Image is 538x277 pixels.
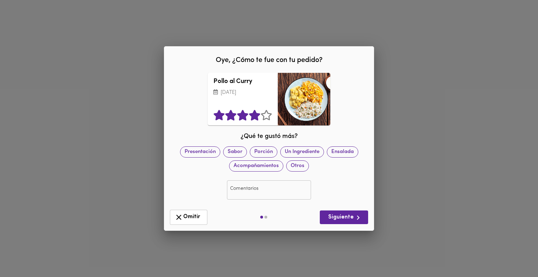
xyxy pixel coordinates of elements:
[278,73,330,125] div: Pollo al Curry
[327,146,358,158] div: Ensalada
[173,129,365,141] div: ¿Qué te gustó más?
[170,210,207,225] button: Omitir
[229,162,283,169] span: Acompañamientos
[281,148,324,155] span: Un Ingrediente
[250,148,277,155] span: Porción
[213,78,272,85] h3: Pollo al Curry
[327,148,358,155] span: Ensalada
[223,148,247,155] span: Sabor
[229,160,283,172] div: Acompañamientos
[286,160,309,172] div: Otros
[250,146,277,158] div: Porción
[287,162,309,169] span: Otros
[174,213,203,222] span: Omitir
[180,148,220,155] span: Presentación
[320,210,368,224] button: Siguiente
[325,213,363,222] span: Siguiente
[216,57,323,64] span: Oye, ¿Cómo te fue con tu pedido?
[180,146,220,158] div: Presentación
[497,236,531,270] iframe: Messagebird Livechat Widget
[280,146,324,158] div: Un Ingrediente
[223,146,247,158] div: Sabor
[213,89,272,97] p: [DATE]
